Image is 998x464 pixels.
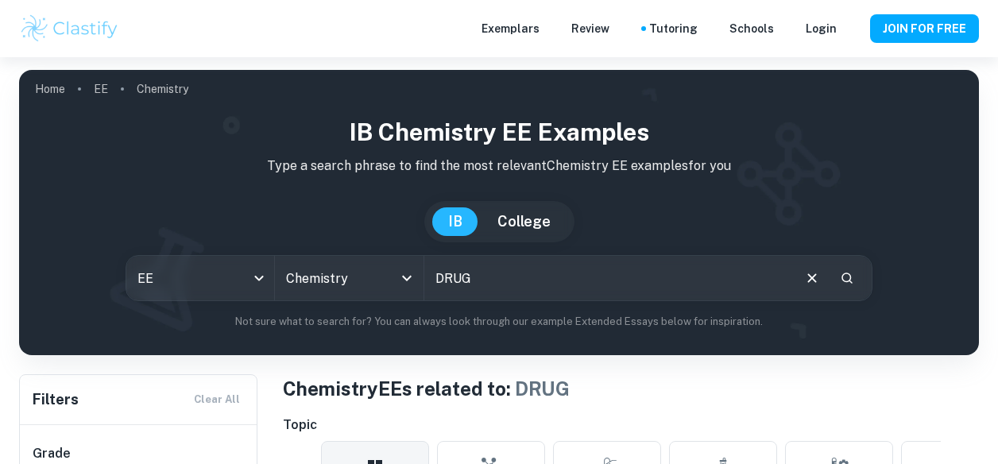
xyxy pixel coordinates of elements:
button: Open [396,267,418,289]
span: DRUG [515,377,570,400]
a: Login [806,20,837,37]
button: IB [432,207,478,236]
button: JOIN FOR FREE [870,14,979,43]
h6: Grade [33,444,246,463]
h1: IB Chemistry EE examples [32,114,966,150]
input: E.g. enthalpy of combustion, Winkler method, phosphate and temperature... [424,256,791,300]
a: Schools [729,20,774,37]
button: Clear [797,263,827,293]
h6: Topic [283,416,979,435]
p: Chemistry [137,80,188,98]
img: profile cover [19,70,979,355]
a: Tutoring [649,20,698,37]
h6: Filters [33,389,79,411]
div: EE [126,256,275,300]
button: Help and Feedback [849,25,857,33]
p: Not sure what to search for? You can always look through our example Extended Essays below for in... [32,314,966,330]
a: Home [35,78,65,100]
button: College [482,207,567,236]
button: Search [834,265,861,292]
a: EE [94,78,108,100]
p: Review [571,20,609,37]
p: Exemplars [482,20,540,37]
h1: Chemistry EEs related to: [283,374,979,403]
p: Type a search phrase to find the most relevant Chemistry EE examples for you [32,157,966,176]
img: Clastify logo [19,13,120,44]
